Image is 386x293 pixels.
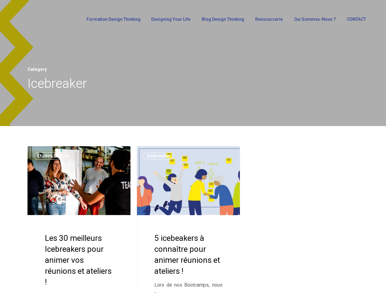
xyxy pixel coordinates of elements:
a: Designing Your Life [148,17,192,26]
a: CONTACT [344,17,368,26]
a: Qui sommes-nous ? [291,17,338,26]
a: Formation Design Thinking [83,17,142,26]
a: Icebreaker [143,152,174,160]
a: Etudes de cas [34,152,74,160]
span: Blog Design Thinking [202,17,244,22]
span: Formation Design Thinking [86,17,141,22]
a: Ressourcerie [252,17,285,26]
span: CONTACT [347,17,366,22]
span: Qui sommes-nous ? [294,17,336,22]
h1: Icebreaker [28,74,358,93]
a: Blog Design Thinking [199,17,246,26]
span: Ressourcerie [255,17,283,22]
span: Category [28,67,47,72]
span: Designing Your Life [151,17,190,22]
